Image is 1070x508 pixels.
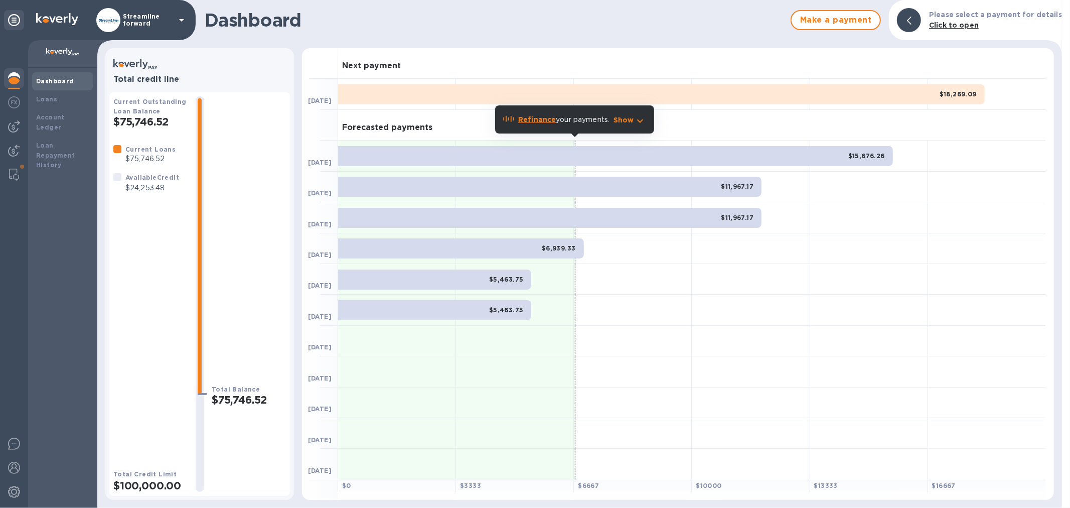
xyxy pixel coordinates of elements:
h1: Dashboard [205,10,786,31]
b: [DATE] [308,282,332,289]
b: Account Ledger [36,113,65,131]
b: $ 0 [342,482,351,489]
b: $ 13333 [814,482,838,489]
b: $ 6667 [578,482,599,489]
b: $15,676.26 [848,152,885,160]
p: $24,253.48 [125,183,179,193]
b: [DATE] [308,220,332,228]
b: [DATE] [308,343,332,351]
b: [DATE] [308,251,332,259]
b: [DATE] [308,313,332,320]
b: $11,967.17 [721,183,753,190]
b: [DATE] [308,97,332,104]
h2: $100,000.00 [113,479,188,492]
p: your payments. [518,114,609,125]
b: $5,463.75 [489,276,524,283]
b: [DATE] [308,436,332,444]
div: Unpin categories [4,10,24,30]
b: [DATE] [308,159,332,166]
button: Show [614,115,646,125]
b: Total Credit Limit [113,470,177,478]
b: $18,269.09 [940,90,977,98]
b: $6,939.33 [542,244,576,252]
b: $5,463.75 [489,306,524,314]
b: Refinance [518,115,556,123]
b: [DATE] [308,189,332,197]
b: Loan Repayment History [36,142,75,169]
b: $ 16667 [932,482,956,489]
b: $ 10000 [696,482,721,489]
button: Make a payment [791,10,881,30]
h3: Total credit line [113,75,286,84]
p: Show [614,115,634,125]
b: [DATE] [308,405,332,413]
img: Foreign exchange [8,96,20,108]
b: Current Outstanding Loan Balance [113,98,187,115]
b: $11,967.17 [721,214,753,221]
b: Please select a payment for details [929,11,1062,19]
b: [DATE] [308,374,332,382]
b: Current Loans [125,146,176,153]
p: $75,746.52 [125,154,176,164]
b: Available Credit [125,174,179,181]
h2: $75,746.52 [113,115,188,128]
b: $ 3333 [460,482,481,489]
h3: Next payment [342,61,401,71]
b: Loans [36,95,57,103]
b: [DATE] [308,467,332,474]
b: Dashboard [36,77,74,85]
span: Make a payment [800,14,872,26]
p: Streamline forward [123,13,173,27]
b: Click to open [929,21,979,29]
b: Total Balance [212,386,260,393]
h2: $75,746.52 [212,394,286,406]
h3: Forecasted payments [342,123,432,133]
img: Logo [36,13,78,25]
